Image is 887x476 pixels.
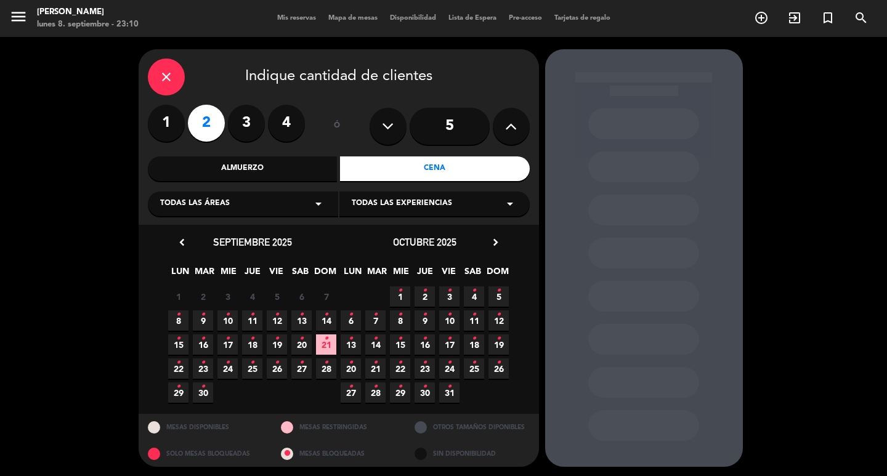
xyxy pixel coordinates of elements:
[242,286,262,307] span: 4
[267,310,287,331] span: 12
[218,264,238,284] span: MIE
[373,377,378,397] i: •
[217,334,238,355] span: 17
[447,281,452,301] i: •
[193,334,213,355] span: 16
[213,236,292,248] span: septiembre 2025
[439,334,460,355] span: 17
[415,334,435,355] span: 16
[217,286,238,307] span: 3
[317,105,357,148] div: ó
[415,286,435,307] span: 2
[176,353,180,373] i: •
[439,382,460,403] span: 31
[225,353,230,373] i: •
[352,198,452,210] span: Todas las experiencias
[447,305,452,325] i: •
[316,334,336,355] span: 21
[139,440,272,467] div: SOLO MESAS BLOQUEADAS
[228,105,265,142] label: 3
[268,105,305,142] label: 4
[324,305,328,325] i: •
[390,358,410,379] span: 22
[390,310,410,331] span: 8
[754,10,769,25] i: add_circle_outline
[271,15,322,22] span: Mis reservas
[415,382,435,403] span: 30
[267,286,287,307] span: 5
[275,305,279,325] i: •
[398,329,402,349] i: •
[266,264,286,284] span: VIE
[193,310,213,331] span: 9
[242,358,262,379] span: 25
[193,286,213,307] span: 2
[472,281,476,301] i: •
[423,353,427,373] i: •
[365,334,386,355] span: 14
[148,58,530,95] div: Indique cantidad de clientes
[503,196,517,211] i: arrow_drop_down
[168,286,188,307] span: 1
[787,10,802,25] i: exit_to_app
[193,358,213,379] span: 23
[176,329,180,349] i: •
[316,310,336,331] span: 14
[820,10,835,25] i: turned_in_not
[341,358,361,379] span: 20
[373,353,378,373] i: •
[341,334,361,355] span: 13
[250,305,254,325] i: •
[488,334,509,355] span: 19
[496,353,501,373] i: •
[548,15,617,22] span: Tarjetas de regalo
[365,382,386,403] span: 28
[37,6,139,18] div: [PERSON_NAME]
[464,286,484,307] span: 4
[242,310,262,331] span: 11
[316,358,336,379] span: 28
[267,334,287,355] span: 19
[341,310,361,331] span: 6
[415,264,435,284] span: JUE
[9,7,28,30] button: menu
[168,310,188,331] span: 8
[405,414,539,440] div: OTROS TAMAÑOS DIPONIBLES
[854,10,869,25] i: search
[340,156,530,181] div: Cena
[447,377,452,397] i: •
[272,440,405,467] div: MESAS BLOQUEADAS
[188,105,225,142] label: 2
[148,105,185,142] label: 1
[472,305,476,325] i: •
[472,329,476,349] i: •
[299,305,304,325] i: •
[250,353,254,373] i: •
[390,334,410,355] span: 15
[487,264,507,284] span: DOM
[503,15,548,22] span: Pre-acceso
[342,264,363,284] span: LUN
[423,329,427,349] i: •
[267,358,287,379] span: 26
[311,196,326,211] i: arrow_drop_down
[472,353,476,373] i: •
[193,382,213,403] span: 30
[272,414,405,440] div: MESAS RESTRINGIDAS
[242,264,262,284] span: JUE
[439,358,460,379] span: 24
[168,358,188,379] span: 22
[159,70,174,84] i: close
[322,15,384,22] span: Mapa de mesas
[398,377,402,397] i: •
[442,15,503,22] span: Lista de Espera
[316,286,336,307] span: 7
[496,329,501,349] i: •
[464,358,484,379] span: 25
[439,310,460,331] span: 10
[168,334,188,355] span: 15
[365,358,386,379] span: 21
[168,382,188,403] span: 29
[365,310,386,331] span: 7
[496,305,501,325] i: •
